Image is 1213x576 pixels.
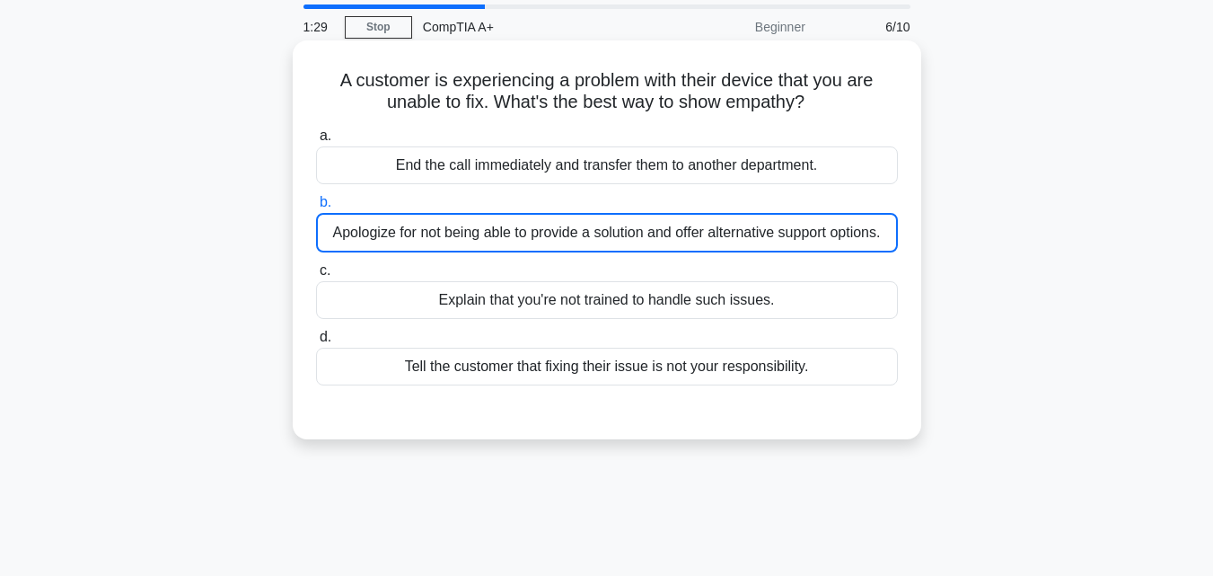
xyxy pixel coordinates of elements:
span: a. [320,128,331,143]
div: 6/10 [816,9,921,45]
div: Tell the customer that fixing their issue is not your responsibility. [316,348,898,385]
div: End the call immediately and transfer them to another department. [316,146,898,184]
div: Beginner [659,9,816,45]
div: 1:29 [293,9,345,45]
div: Apologize for not being able to provide a solution and offer alternative support options. [316,213,898,253]
span: d. [320,329,331,344]
div: Explain that you're not trained to handle such issues. [316,281,898,319]
h5: A customer is experiencing a problem with their device that you are unable to fix. What's the bes... [314,69,900,114]
span: c. [320,262,330,278]
div: CompTIA A+ [412,9,659,45]
a: Stop [345,16,412,39]
span: b. [320,194,331,209]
